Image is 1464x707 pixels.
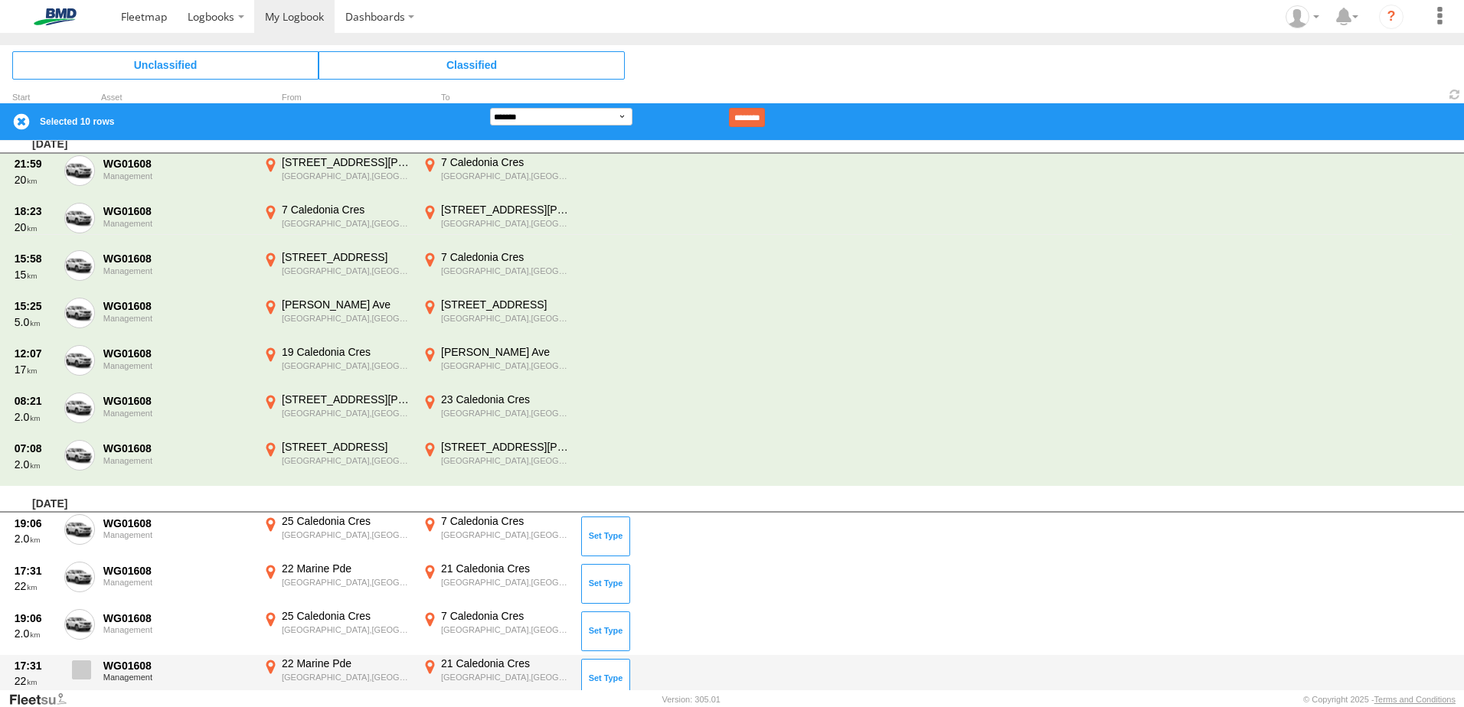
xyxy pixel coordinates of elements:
[260,155,413,200] label: Click to View Event Location
[103,361,252,370] div: Management
[282,440,411,454] div: [STREET_ADDRESS]
[441,155,570,169] div: 7 Caledonia Cres
[282,345,411,359] div: 19 Caledonia Cres
[282,266,411,276] div: [GEOGRAPHIC_DATA],[GEOGRAPHIC_DATA]
[15,458,56,471] div: 2.0
[282,562,411,575] div: 22 Marine Pde
[103,530,252,539] div: Management
[420,656,573,701] label: Click to View Event Location
[103,441,252,455] div: WG01608
[420,155,573,200] label: Click to View Event Location
[15,394,56,408] div: 08:21
[420,562,573,606] label: Click to View Event Location
[441,393,570,406] div: 23 Caledonia Cres
[103,219,252,228] div: Management
[282,171,411,181] div: [GEOGRAPHIC_DATA],[GEOGRAPHIC_DATA]
[15,268,56,282] div: 15
[282,672,411,683] div: [GEOGRAPHIC_DATA],[GEOGRAPHIC_DATA]
[282,408,411,419] div: [GEOGRAPHIC_DATA],[GEOGRAPHIC_DATA]
[581,564,630,604] button: Click to Set
[260,609,413,653] label: Click to View Event Location
[15,347,56,360] div: 12:07
[1379,5,1404,29] i: ?
[420,203,573,247] label: Click to View Event Location
[103,314,252,323] div: Management
[282,529,411,540] div: [GEOGRAPHIC_DATA],[GEOGRAPHIC_DATA]
[260,440,413,484] label: Click to View Event Location
[15,315,56,329] div: 5.0
[15,441,56,455] div: 07:08
[260,203,413,247] label: Click to View Event Location
[1303,695,1456,704] div: © Copyright 2025 -
[103,578,252,587] div: Management
[282,514,411,528] div: 25 Caledonia Cres
[15,220,56,234] div: 20
[260,250,413,295] label: Click to View Event Location
[441,455,570,466] div: [GEOGRAPHIC_DATA],[GEOGRAPHIC_DATA]
[103,157,252,171] div: WG01608
[441,609,570,623] div: 7 Caledonia Cres
[420,609,573,653] label: Click to View Event Location
[103,266,252,275] div: Management
[282,155,411,169] div: [STREET_ADDRESS][PERSON_NAME]
[420,440,573,484] label: Click to View Event Location
[282,298,411,311] div: [PERSON_NAME] Ave
[441,562,570,575] div: 21 Caledonia Cres
[441,672,570,683] div: [GEOGRAPHIC_DATA],[GEOGRAPHIC_DATA]
[282,393,411,406] div: [STREET_ADDRESS][PERSON_NAME]
[420,94,573,102] div: To
[1446,87,1464,102] span: Refresh
[441,171,570,181] div: [GEOGRAPHIC_DATA],[GEOGRAPHIC_DATA]
[15,627,56,640] div: 2.0
[441,360,570,371] div: [GEOGRAPHIC_DATA],[GEOGRAPHIC_DATA]
[15,204,56,218] div: 18:23
[441,656,570,670] div: 21 Caledonia Cres
[441,345,570,359] div: [PERSON_NAME] Ave
[420,298,573,342] label: Click to View Event Location
[420,514,573,559] label: Click to View Event Location
[103,171,252,181] div: Management
[15,674,56,688] div: 22
[260,94,413,102] div: From
[103,456,252,465] div: Management
[282,455,411,466] div: [GEOGRAPHIC_DATA],[GEOGRAPHIC_DATA]
[15,252,56,266] div: 15:58
[15,564,56,578] div: 17:31
[103,564,252,578] div: WG01608
[15,611,56,625] div: 19:06
[15,659,56,673] div: 17:31
[103,673,252,682] div: Management
[15,157,56,171] div: 21:59
[581,659,630,699] button: Click to Set
[420,345,573,389] label: Click to View Event Location
[282,250,411,264] div: [STREET_ADDRESS]
[103,252,252,266] div: WG01608
[15,363,56,376] div: 17
[260,298,413,342] label: Click to View Event Location
[441,440,570,454] div: [STREET_ADDRESS][PERSON_NAME]
[103,409,252,418] div: Management
[282,313,411,324] div: [GEOGRAPHIC_DATA],[GEOGRAPHIC_DATA]
[15,516,56,530] div: 19:06
[282,203,411,217] div: 7 Caledonia Cres
[103,516,252,530] div: WG01608
[420,250,573,295] label: Click to View Event Location
[282,624,411,635] div: [GEOGRAPHIC_DATA],[GEOGRAPHIC_DATA]
[15,8,95,25] img: bmd-logo.svg
[260,393,413,437] label: Click to View Event Location
[12,112,31,131] label: Clear Selection
[441,514,570,528] div: 7 Caledonia Cres
[103,625,252,634] div: Management
[441,203,570,217] div: [STREET_ADDRESS][PERSON_NAME]
[420,393,573,437] label: Click to View Event Location
[15,579,56,593] div: 22
[441,266,570,276] div: [GEOGRAPHIC_DATA],[GEOGRAPHIC_DATA]
[101,94,254,102] div: Asset
[260,656,413,701] label: Click to View Event Location
[441,529,570,540] div: [GEOGRAPHIC_DATA],[GEOGRAPHIC_DATA]
[282,360,411,371] div: [GEOGRAPHIC_DATA],[GEOGRAPHIC_DATA]
[581,611,630,651] button: Click to Set
[282,218,411,229] div: [GEOGRAPHIC_DATA],[GEOGRAPHIC_DATA]
[103,394,252,408] div: WG01608
[103,659,252,673] div: WG01608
